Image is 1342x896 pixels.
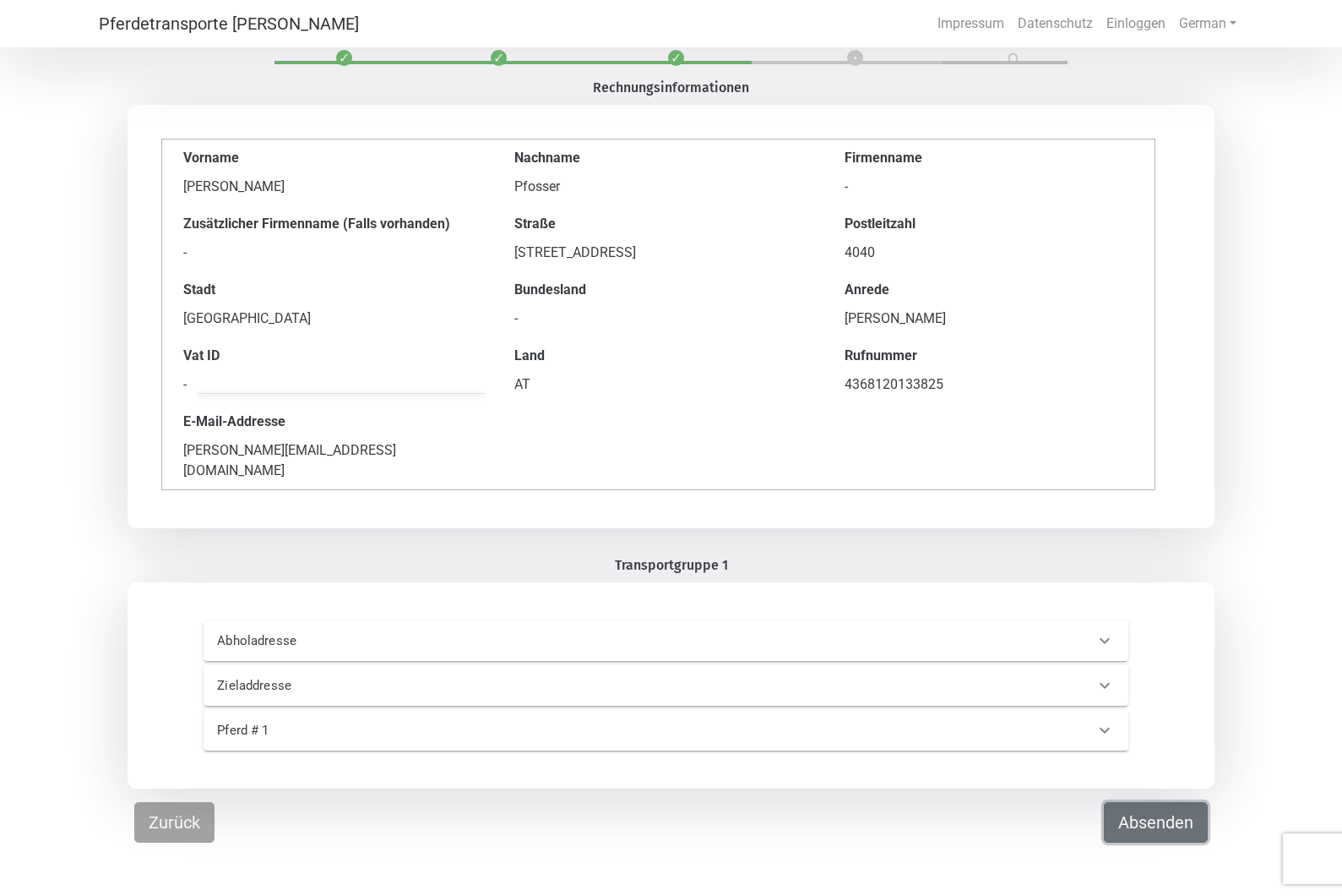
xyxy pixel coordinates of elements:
[183,177,472,197] div: [PERSON_NAME]
[204,710,1128,751] div: Pferd # 1
[845,374,1133,395] div: 4368120133825
[514,309,803,329] div: -
[183,309,472,329] div: [GEOGRAPHIC_DATA]
[183,374,472,395] div: -
[204,665,1128,706] div: Zieladdresse
[99,7,359,41] a: Pferdetransporte [PERSON_NAME]
[183,280,472,300] div: Stadt
[514,243,803,263] div: [STREET_ADDRESS]
[134,802,215,843] button: Zurück
[845,346,1133,366] div: Rufnummer
[1011,7,1100,41] a: Datenschutz
[183,346,472,366] div: Vat ID
[183,214,472,234] div: Zusätzlicher Firmenname (Falls vorhanden)
[1104,802,1208,843] button: Absenden
[514,280,803,300] div: Bundesland
[931,7,1011,41] a: Impressum
[845,243,1133,263] div: 4040
[845,214,1133,234] div: Postleitzahl
[1172,7,1243,41] a: German
[1100,7,1172,41] a: Einloggen
[514,374,803,395] div: AT
[183,412,472,432] div: E-Mail-Addresse
[183,243,472,263] div: -
[217,676,625,696] p: Zieladdresse
[183,440,472,481] div: [PERSON_NAME][EMAIL_ADDRESS][DOMAIN_NAME]
[845,177,1133,197] div: -
[183,148,472,168] div: Vorname
[845,309,1133,329] div: [PERSON_NAME]
[204,620,1128,661] div: Abholadresse
[845,280,1133,300] div: Anrede
[514,346,803,366] div: Land
[217,631,625,651] p: Abholadresse
[514,148,803,168] div: Nachname
[514,177,803,197] div: Pfosser
[217,721,625,740] p: Pferd # 1
[593,78,749,98] label: Rechnungsinformationen
[845,148,1133,168] div: Firmenname
[615,555,728,576] label: Transportgruppe 1
[514,214,803,234] div: Straße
